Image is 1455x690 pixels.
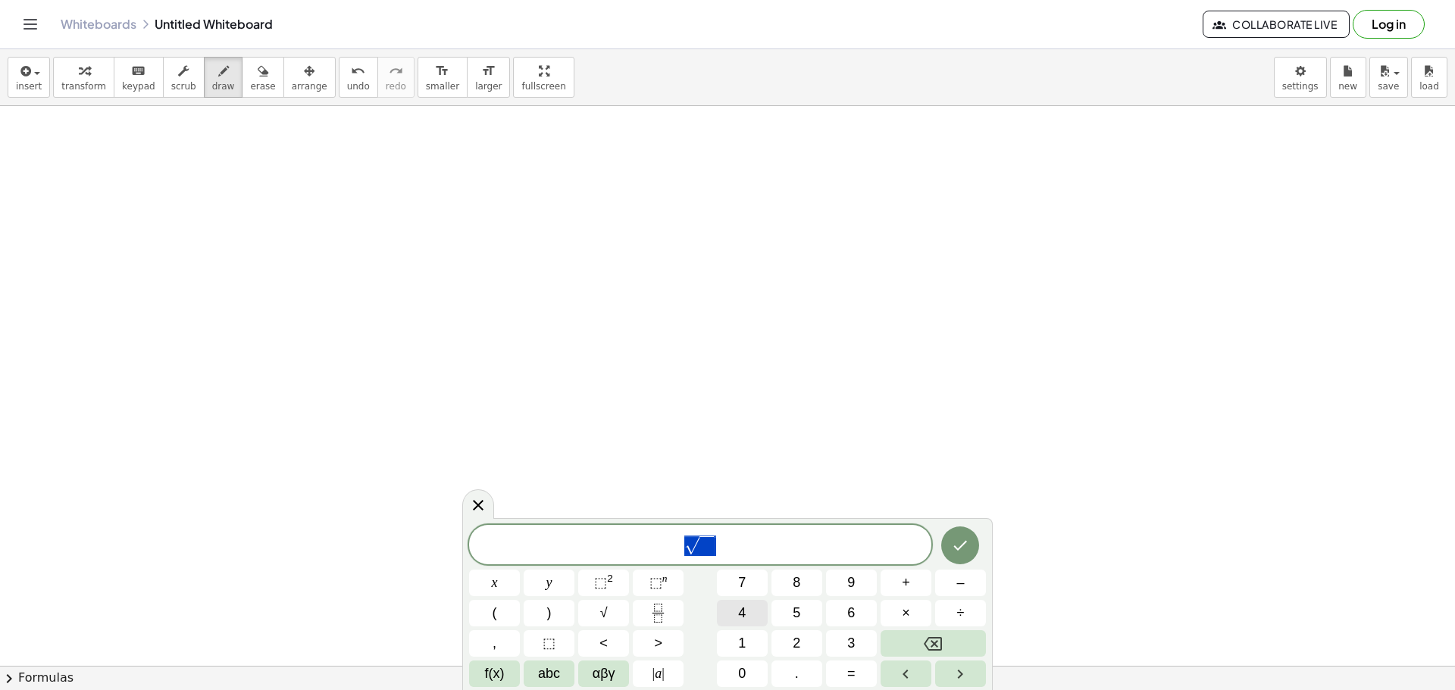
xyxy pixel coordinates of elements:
[881,600,931,626] button: Times
[847,603,855,623] span: 6
[481,62,496,80] i: format_size
[793,603,800,623] span: 5
[738,573,746,593] span: 7
[1216,17,1337,31] span: Collaborate Live
[386,81,406,92] span: redo
[684,537,699,554] span: √
[599,633,608,654] span: <
[881,630,986,657] button: Backspace
[847,573,855,593] span: 9
[524,570,574,596] button: y
[578,630,629,657] button: Less than
[171,81,196,92] span: scrub
[654,633,662,654] span: >
[524,660,574,687] button: Alphabet
[771,660,822,687] button: .
[738,663,746,684] span: 0
[204,57,243,98] button: draw
[881,570,931,596] button: Plus
[793,633,800,654] span: 2
[600,603,608,623] span: √
[935,570,986,596] button: Minus
[1282,81,1319,92] span: settings
[377,57,415,98] button: redoredo
[469,570,520,596] button: x
[16,81,42,92] span: insert
[652,663,665,684] span: a
[475,81,502,92] span: larger
[467,57,510,98] button: format_sizelarger
[339,57,378,98] button: undoundo
[292,81,327,92] span: arrange
[793,573,800,593] span: 8
[493,603,497,623] span: (
[1203,11,1350,38] button: Collaborate Live
[469,660,520,687] button: Functions
[493,633,496,654] span: ,
[771,570,822,596] button: 8
[902,573,910,593] span: +
[547,603,552,623] span: )
[1330,57,1366,98] button: new
[492,573,498,593] span: x
[738,633,746,654] span: 1
[1411,57,1447,98] button: load
[633,570,684,596] button: Superscript
[122,81,155,92] span: keypad
[1378,81,1399,92] span: save
[163,57,205,98] button: scrub
[347,81,370,92] span: undo
[607,573,613,584] sup: 2
[283,57,336,98] button: arrange
[847,633,855,654] span: 3
[61,81,106,92] span: transform
[795,663,799,684] span: .
[18,12,42,36] button: Toggle navigation
[941,526,979,564] button: Done
[389,62,403,80] i: redo
[902,603,910,623] span: ×
[521,81,565,92] span: fullscreen
[1353,10,1425,39] button: Log in
[578,660,629,687] button: Greek alphabet
[738,603,746,623] span: 4
[633,600,684,626] button: Fraction
[1419,81,1439,92] span: load
[578,570,629,596] button: Squared
[594,575,607,590] span: ⬚
[469,600,520,626] button: (
[935,600,986,626] button: Divide
[469,630,520,657] button: ,
[717,660,768,687] button: 0
[351,62,365,80] i: undo
[418,57,468,98] button: format_sizesmaller
[881,660,931,687] button: Left arrow
[826,630,877,657] button: 3
[1338,81,1357,92] span: new
[435,62,449,80] i: format_size
[633,660,684,687] button: Absolute value
[212,81,235,92] span: draw
[538,663,560,684] span: abc
[524,600,574,626] button: )
[826,660,877,687] button: Equals
[662,573,668,584] sup: n
[771,600,822,626] button: 5
[242,57,283,98] button: erase
[771,630,822,657] button: 2
[1369,57,1408,98] button: save
[633,630,684,657] button: Greater than
[131,62,145,80] i: keyboard
[717,630,768,657] button: 1
[847,663,856,684] span: =
[8,57,50,98] button: insert
[1274,57,1327,98] button: settings
[578,600,629,626] button: Square root
[485,663,505,684] span: f(x)
[513,57,574,98] button: fullscreen
[53,57,114,98] button: transform
[426,81,459,92] span: smaller
[935,660,986,687] button: Right arrow
[826,570,877,596] button: 9
[957,603,965,623] span: ÷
